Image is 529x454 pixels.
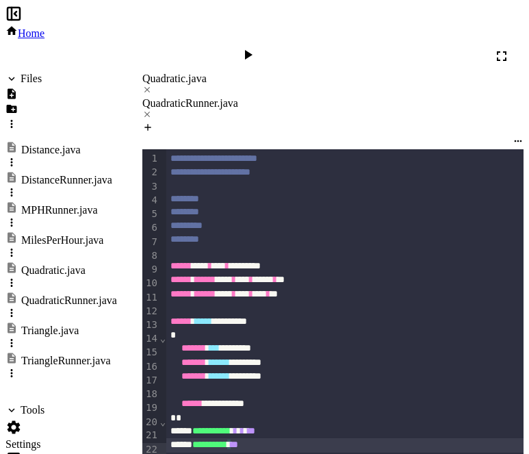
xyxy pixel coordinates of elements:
[5,438,117,451] div: Settings
[142,249,159,263] div: 8
[142,97,524,122] div: QuadraticRunner.java
[142,332,159,346] div: 14
[142,180,159,194] div: 3
[142,73,524,97] div: Quadratic.java
[159,333,166,344] span: Fold line
[142,318,159,332] div: 13
[5,27,44,39] a: Home
[142,166,159,179] div: 2
[142,152,159,166] div: 1
[21,294,117,307] div: QuadraticRunner.java
[142,401,159,415] div: 19
[142,360,159,374] div: 16
[142,374,159,388] div: 17
[21,144,81,156] div: Distance.java
[142,305,159,318] div: 12
[142,221,159,235] div: 6
[21,355,111,367] div: TriangleRunner.java
[142,97,524,110] div: QuadraticRunner.java
[21,404,44,416] div: Tools
[21,264,86,277] div: Quadratic.java
[18,27,44,39] span: Home
[21,174,112,186] div: DistanceRunner.java
[21,204,98,216] div: MPHRunner.java
[142,194,159,207] div: 4
[142,73,524,85] div: Quadratic.java
[142,277,159,290] div: 10
[142,236,159,249] div: 7
[142,291,159,305] div: 11
[21,325,79,337] div: Triangle.java
[142,429,159,442] div: 21
[159,416,166,427] span: Fold line
[142,346,159,360] div: 15
[21,73,42,85] div: Files
[142,263,159,277] div: 9
[142,416,159,429] div: 20
[142,207,159,221] div: 5
[142,388,159,401] div: 18
[21,234,103,247] div: MilesPerHour.java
